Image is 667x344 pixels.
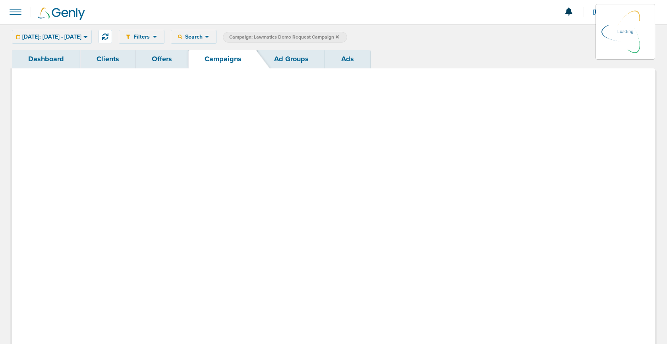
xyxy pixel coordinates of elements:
a: Ad Groups [258,50,325,68]
a: Campaigns [188,50,258,68]
a: Dashboard [12,50,80,68]
span: [PERSON_NAME] [593,9,643,15]
span: Campaign: Lawmatics Demo Request Campaign [229,34,339,41]
a: Ads [325,50,370,68]
p: Loading [617,27,633,37]
a: Offers [135,50,188,68]
a: Clients [80,50,135,68]
img: Genly [38,8,85,20]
